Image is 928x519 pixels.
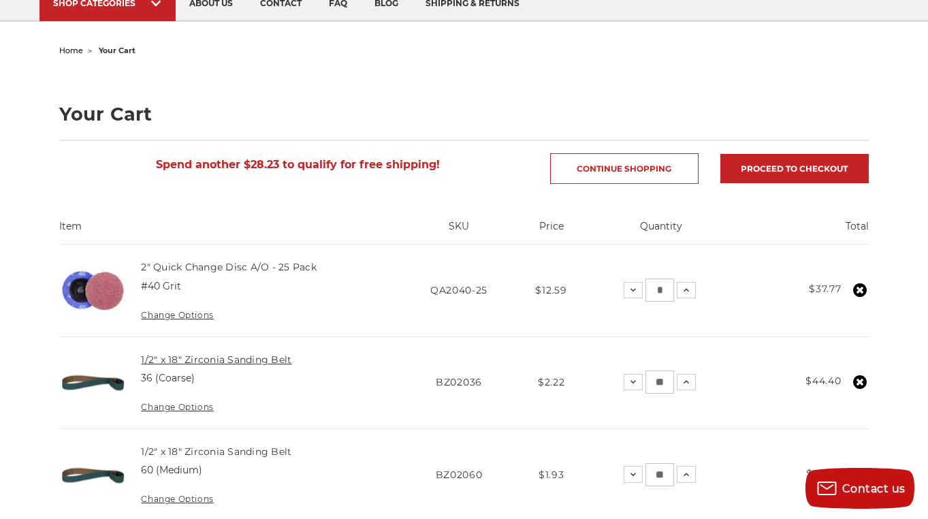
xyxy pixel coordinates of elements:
[720,154,869,183] a: Proceed to checkout
[550,153,699,184] a: Continue Shopping
[59,105,868,123] h1: Your Cart
[59,257,127,324] img: 2" Quick Change Disc A/O - 25 Pack
[645,279,674,302] input: 2" Quick Change Disc A/O - 25 Pack Quantity:
[842,482,906,495] span: Contact us
[538,376,565,388] span: $2.22
[430,284,487,296] span: QA2040-25
[584,219,738,244] th: Quantity
[645,463,674,486] input: 1/2" x 18" Zirconia Sanding Belt Quantity:
[156,158,440,171] span: Spend another $28.23 to qualify for free shipping!
[805,375,841,387] strong: $44.40
[141,445,291,458] a: 1/2" x 18" Zirconia Sanding Belt
[436,469,483,481] span: BZ02060
[59,441,127,509] img: 1/2" x 18" Zirconia File Belt
[539,469,564,481] span: $1.93
[141,310,213,320] a: Change Options
[141,371,195,386] dd: 36 (Coarse)
[99,46,135,55] span: your cart
[141,261,317,273] a: 2" Quick Change Disc A/O - 25 Pack
[436,376,482,388] span: BZ02036
[645,371,674,394] input: 1/2" x 18" Zirconia Sanding Belt Quantity:
[519,219,584,244] th: Price
[805,468,914,509] button: Contact us
[141,494,213,504] a: Change Options
[141,353,291,366] a: 1/2" x 18" Zirconia Sanding Belt
[809,283,841,295] strong: $37.77
[738,219,869,244] th: Total
[535,284,566,296] span: $12.59
[59,219,399,244] th: Item
[141,463,202,477] dd: 60 (Medium)
[59,46,83,55] a: home
[59,349,127,416] img: 1/2" x 18" Zirconia File Belt
[141,402,213,412] a: Change Options
[399,219,518,244] th: SKU
[141,279,181,294] dd: #40 Grit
